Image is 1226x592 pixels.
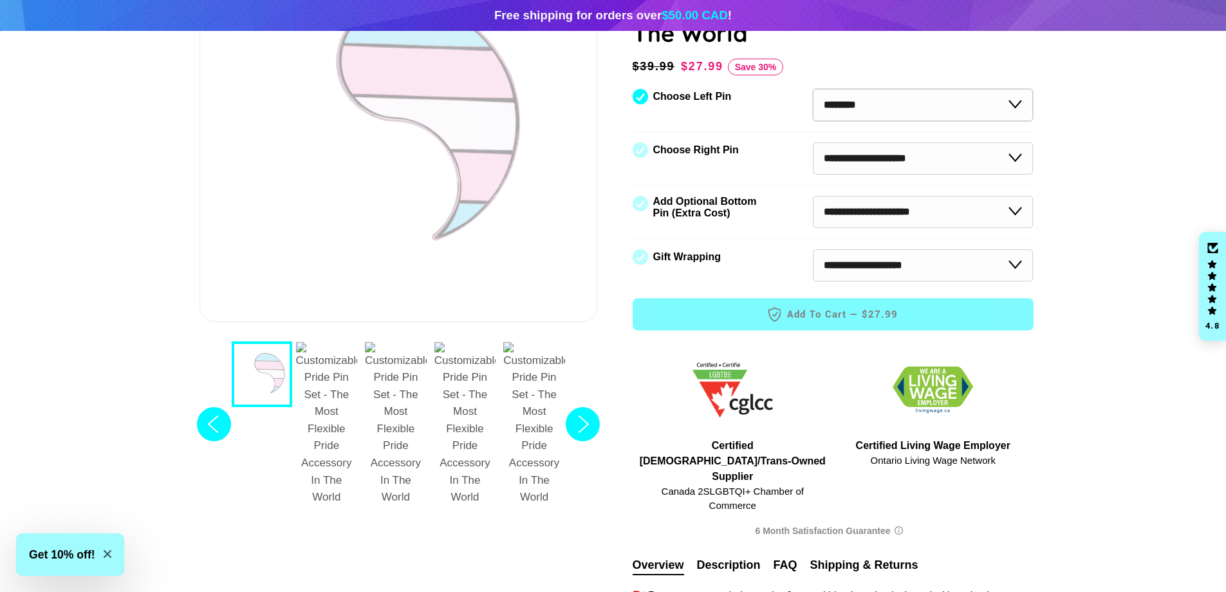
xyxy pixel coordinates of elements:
[893,367,973,414] img: 1706832627.png
[499,341,569,513] button: 5 / 7
[653,196,761,219] label: Add Optional Bottom Pin (Extra Cost)
[653,144,739,156] label: Choose Right Pin
[633,557,684,575] button: Overview
[633,298,1034,330] button: Add to Cart —$27.99
[862,307,898,320] span: $27.99
[365,342,427,506] img: Customizable Pride Pin Set - The Most Flexible Pride Accessory In The World
[810,557,918,574] button: Shipping & Returns
[856,438,1010,454] span: Certified Living Wage Employer
[652,306,1014,323] span: Add to Cart —
[431,341,500,513] button: 4 / 7
[728,59,784,75] span: Save 30%
[856,454,1010,468] span: Ontario Living Wage Network
[494,6,732,24] div: Free shipping for orders over !
[653,91,732,102] label: Choose Left Pin
[1199,232,1226,341] div: Click to open Judge.me floating reviews tab
[1205,321,1220,330] div: 4.8
[633,520,1034,544] div: 6 Month Satisfaction Guarantee
[292,341,362,513] button: 2 / 7
[193,341,235,513] button: Previous slide
[503,342,565,506] img: Customizable Pride Pin Set - The Most Flexible Pride Accessory In The World
[232,341,292,407] button: 1 / 7
[774,557,797,574] button: FAQ
[662,8,728,22] span: $50.00 CAD
[681,60,723,73] span: $27.99
[361,341,431,513] button: 3 / 7
[697,557,761,574] button: Description
[633,60,675,73] span: $39.99
[639,484,827,513] span: Canada 2SLGBTQI+ Chamber of Commerce
[434,342,496,506] img: Customizable Pride Pin Set - The Most Flexible Pride Accessory In The World
[692,363,773,417] img: 1705457225.png
[562,341,604,513] button: Next slide
[296,342,358,506] img: Customizable Pride Pin Set - The Most Flexible Pride Accessory In The World
[653,251,721,263] label: Gift Wrapping
[639,438,827,484] span: Certified [DEMOGRAPHIC_DATA]/Trans-Owned Supplier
